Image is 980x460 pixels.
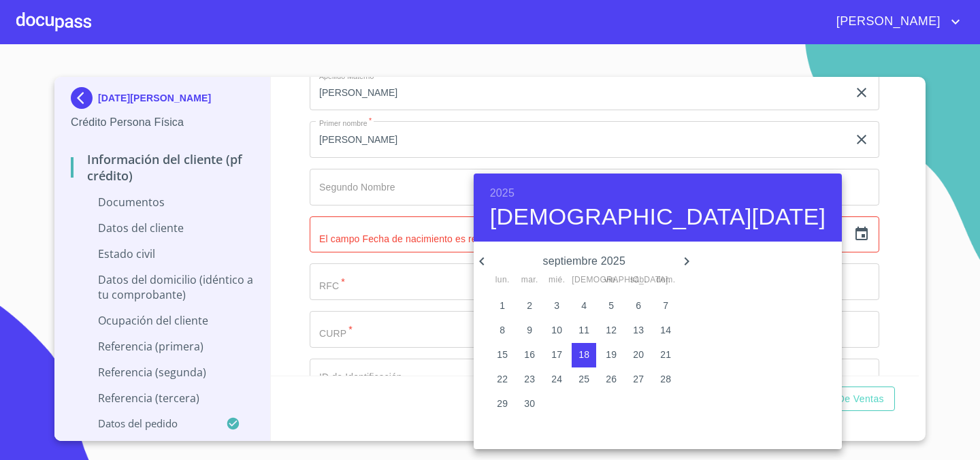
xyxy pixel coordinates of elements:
button: 20 [626,343,651,367]
button: [DEMOGRAPHIC_DATA][DATE] [490,203,826,231]
p: 20 [633,348,644,361]
p: 25 [578,372,589,386]
button: 10 [544,318,569,343]
button: 19 [599,343,623,367]
p: 15 [497,348,508,361]
button: 6 [626,294,651,318]
p: 12 [606,323,617,337]
button: 26 [599,367,623,392]
span: [DEMOGRAPHIC_DATA]. [572,274,596,287]
button: 30 [517,392,542,416]
p: 30 [524,397,535,410]
p: 5 [608,299,614,312]
span: vie. [599,274,623,287]
p: 29 [497,397,508,410]
button: 18 [572,343,596,367]
button: 11 [572,318,596,343]
p: 23 [524,372,535,386]
p: 24 [551,372,562,386]
button: 4 [572,294,596,318]
button: 2025 [490,184,514,203]
button: 7 [653,294,678,318]
button: 15 [490,343,514,367]
p: 19 [606,348,617,361]
button: 17 [544,343,569,367]
p: 10 [551,323,562,337]
p: 9 [527,323,532,337]
p: 6 [636,299,641,312]
p: 7 [663,299,668,312]
p: 17 [551,348,562,361]
span: lun. [490,274,514,287]
button: 2 [517,294,542,318]
button: 25 [572,367,596,392]
span: dom. [653,274,678,287]
p: 16 [524,348,535,361]
button: 13 [626,318,651,343]
span: mar. [517,274,542,287]
p: 11 [578,323,589,337]
span: sáb. [626,274,651,287]
button: 8 [490,318,514,343]
p: septiembre 2025 [490,253,679,269]
button: 22 [490,367,514,392]
button: 12 [599,318,623,343]
button: 24 [544,367,569,392]
p: 22 [497,372,508,386]
p: 14 [660,323,671,337]
button: 3 [544,294,569,318]
button: 16 [517,343,542,367]
p: 28 [660,372,671,386]
button: 21 [653,343,678,367]
p: 3 [554,299,559,312]
button: 5 [599,294,623,318]
button: 14 [653,318,678,343]
p: 2 [527,299,532,312]
p: 18 [578,348,589,361]
p: 21 [660,348,671,361]
button: 28 [653,367,678,392]
p: 4 [581,299,587,312]
button: 9 [517,318,542,343]
p: 1 [500,299,505,312]
p: 27 [633,372,644,386]
button: 29 [490,392,514,416]
button: 27 [626,367,651,392]
button: 23 [517,367,542,392]
p: 8 [500,323,505,337]
p: 13 [633,323,644,337]
p: 26 [606,372,617,386]
button: 1 [490,294,514,318]
span: mié. [544,274,569,287]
